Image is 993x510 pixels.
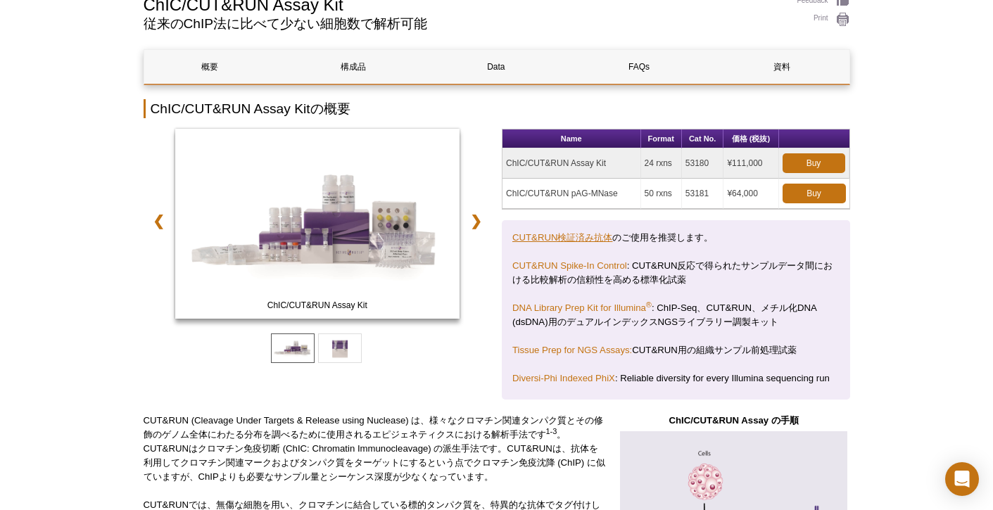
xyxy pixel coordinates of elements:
[512,371,840,385] p: : Reliable diversity for every Illumina sequencing run
[175,129,460,319] img: ChIC/CUT&RUN Assay Kit
[144,205,174,237] a: ❮
[512,302,652,313] a: DNA Library Prep Kit for Illumina®
[512,260,627,271] a: CUT&RUN Spike-In Control
[287,50,419,84] a: 構成品
[512,232,612,243] a: CUT&RUN検証済み抗体
[797,12,850,27] a: Print
[682,179,724,209] td: 53181
[144,50,277,84] a: 概要
[512,343,840,357] p: CUT&RUN用の組織サンプル前処理試薬
[783,184,846,203] a: Buy
[646,300,652,309] sup: ®
[723,129,778,148] th: 価格 (税抜)
[546,427,557,435] sup: 1-3
[716,50,848,84] a: 資料
[144,414,607,484] p: CUT&RUN (Cleavage Under Targets & Release using Nuclease) は、様々なクロマチン関連タンパク質とその修飾のゲノム全体にわたる分布を調べるた...
[573,50,705,84] a: FAQs
[461,205,491,237] a: ❯
[512,301,840,329] p: : ChIP-Seq、CUT&RUN、メチル化DNA (dsDNA)用のデュアルインデックスNGSライブラリー調製キット
[641,179,682,209] td: 50 rxns
[669,415,798,426] strong: ChIC/CUT&RUN Assay の手順
[945,462,979,496] div: Open Intercom Messenger
[512,231,840,245] p: のご使用を推奨します。
[512,259,840,287] p: : CUT&RUN反応で得られたサンプルデータ間における比較解析の信頼性を高める標準化試薬
[512,345,632,355] a: Tissue Prep for NGS Assays:
[682,129,724,148] th: Cat No.
[641,129,682,148] th: Format
[641,148,682,179] td: 24 rxns
[502,179,641,209] td: ChIC/CUT&RUN pAG-MNase
[430,50,562,84] a: Data
[144,18,783,30] h2: 従来のChIP法に比べて少ない細胞数で解析可能
[723,148,778,179] td: ¥111,000
[512,373,615,383] a: Diversi-Phi Indexed PhiX
[502,129,641,148] th: Name
[723,179,778,209] td: ¥64,000
[502,148,641,179] td: ChIC/CUT&RUN Assay Kit
[682,148,724,179] td: 53180
[783,153,845,173] a: Buy
[178,298,457,312] span: ChIC/CUT&RUN Assay Kit
[175,129,460,323] a: ChIC/CUT&RUN Assay Kit
[144,99,850,118] h2: ChIC/CUT&RUN Assay Kitの概要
